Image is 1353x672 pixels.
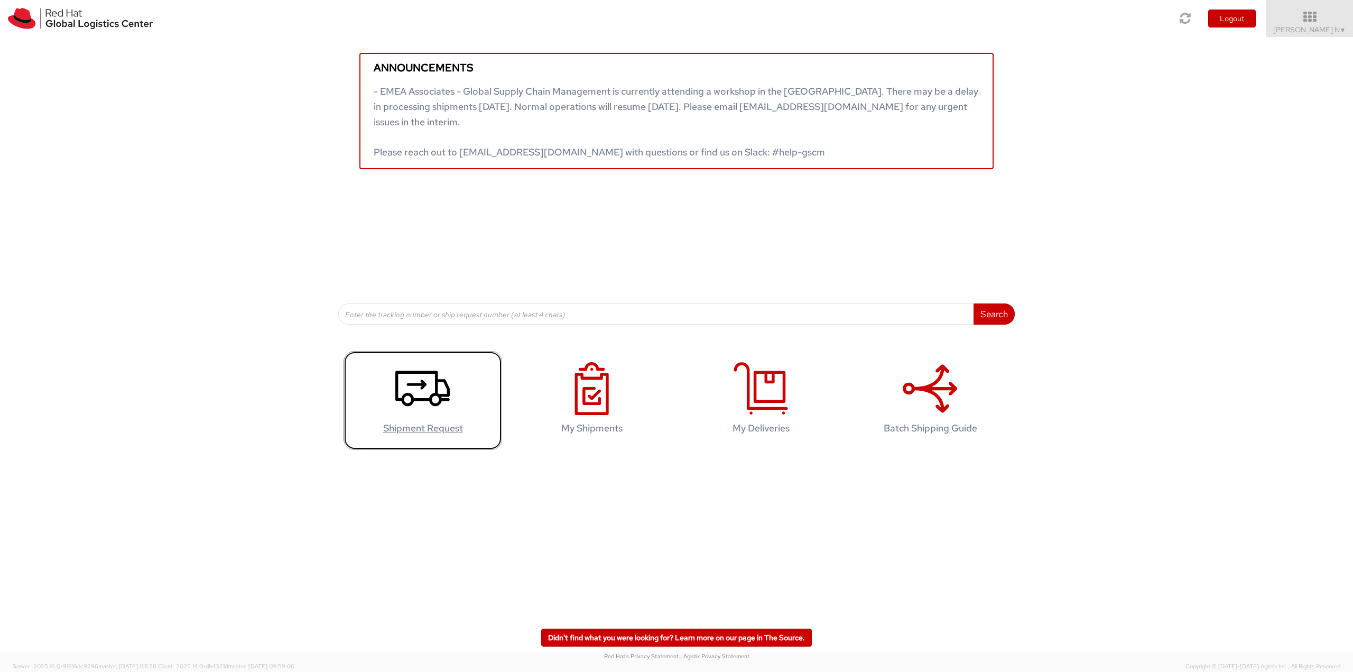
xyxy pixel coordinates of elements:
[228,662,294,670] span: master, [DATE] 09:59:06
[604,652,679,660] a: Red Hat's Privacy Statement
[8,8,153,29] img: rh-logistics-00dfa346123c4ec078e1.svg
[374,85,978,158] span: - EMEA Associates - Global Supply Chain Management is currently attending a workshop in the [GEOG...
[851,351,1009,450] a: Batch Shipping Guide
[541,629,812,647] a: Didn't find what you were looking for? Learn more on our page in The Source.
[680,652,749,660] a: | Agistix Privacy Statement
[1185,662,1340,671] span: Copyright © [DATE]-[DATE] Agistix Inc., All Rights Reserved
[1340,26,1346,34] span: ▼
[374,62,979,73] h5: Announcements
[355,423,491,434] h4: Shipment Request
[682,351,840,450] a: My Deliveries
[359,53,994,169] a: Announcements - EMEA Associates - Global Supply Chain Management is currently attending a worksho...
[344,351,502,450] a: Shipment Request
[513,351,671,450] a: My Shipments
[98,662,156,670] span: master, [DATE] 11:11:28
[693,423,829,434] h4: My Deliveries
[338,303,974,325] input: Enter the tracking number or ship request number (at least 4 chars)
[158,662,294,670] span: Client: 2025.14.0-db4321d
[1273,25,1346,34] span: [PERSON_NAME] N
[974,303,1015,325] button: Search
[13,662,156,670] span: Server: 2025.16.0-91816dc9296
[862,423,998,434] h4: Batch Shipping Guide
[524,423,660,434] h4: My Shipments
[1208,10,1256,27] button: Logout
